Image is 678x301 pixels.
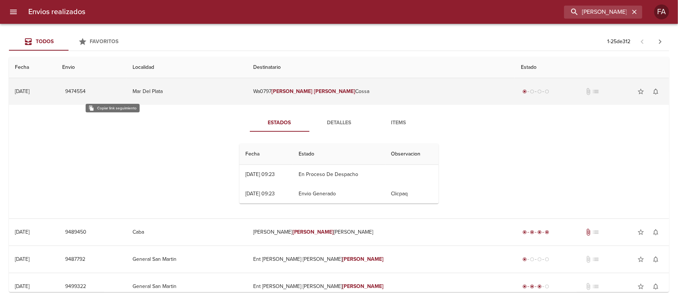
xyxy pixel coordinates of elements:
td: Wa0797 Cossa [247,78,515,105]
td: Caba [127,219,247,246]
th: Fecha [239,144,293,165]
span: radio_button_unchecked [545,89,549,94]
span: radio_button_unchecked [530,89,534,94]
div: Generado [521,256,551,263]
span: notifications_none [652,256,659,263]
div: [DATE] [15,256,29,262]
span: radio_button_unchecked [530,257,534,262]
span: No tiene documentos adjuntos [585,88,592,95]
span: No tiene pedido asociado [592,228,599,236]
th: Destinatario [247,57,515,78]
button: Agregar a favoritos [633,279,648,294]
span: No tiene documentos adjuntos [585,256,592,263]
div: Entregado [521,228,551,236]
div: Generado [521,88,551,95]
td: Ent [PERSON_NAME] [PERSON_NAME] [247,273,515,300]
span: No tiene pedido asociado [592,256,599,263]
em: [PERSON_NAME] [271,88,313,95]
div: Tabs detalle de guia [250,114,429,132]
div: Tabs Envios [9,33,128,51]
div: [DATE] 09:23 [245,190,275,197]
span: radio_button_unchecked [537,89,542,94]
em: [PERSON_NAME] [293,229,334,235]
button: Activar notificaciones [648,279,663,294]
span: 9499322 [65,282,86,291]
th: Estado [515,57,669,78]
span: radio_button_unchecked [545,257,549,262]
div: [DATE] 09:23 [245,171,275,177]
td: Envio Generado [293,184,385,204]
em: [PERSON_NAME] [342,256,383,262]
table: Tabla de seguimiento [239,144,439,204]
div: En viaje [521,283,551,290]
span: radio_button_checked [530,230,534,234]
span: star_border [637,88,644,95]
th: Localidad [127,57,247,78]
span: No tiene pedido asociado [592,88,599,95]
h6: Envios realizados [28,6,85,18]
em: [PERSON_NAME] [342,283,383,289]
span: radio_button_checked [522,89,527,94]
button: Agregar a favoritos [633,252,648,267]
td: Mar Del Plata [127,78,247,105]
span: Items [373,118,424,128]
td: [PERSON_NAME] [PERSON_NAME] [247,219,515,246]
span: 9489450 [65,228,86,237]
button: Activar notificaciones [648,84,663,99]
span: 9474554 [65,87,86,96]
button: 9474554 [62,85,89,99]
button: menu [4,3,22,21]
div: [DATE] [15,88,29,95]
span: Estados [254,118,305,128]
span: radio_button_checked [537,284,542,289]
span: notifications_none [652,88,659,95]
span: notifications_none [652,283,659,290]
em: [PERSON_NAME] [314,88,356,95]
div: [DATE] [15,283,29,289]
span: Tiene documentos adjuntos [585,228,592,236]
div: FA [654,4,669,19]
td: General San Martin [127,246,247,273]
span: radio_button_checked [530,284,534,289]
button: 9487792 [62,253,88,266]
button: 9489450 [62,225,89,239]
span: radio_button_unchecked [537,257,542,262]
span: Pagina siguiente [651,33,669,51]
span: radio_button_checked [522,257,527,262]
span: radio_button_checked [537,230,542,234]
span: Detalles [314,118,365,128]
button: Activar notificaciones [648,252,663,267]
button: Activar notificaciones [648,225,663,240]
input: buscar [564,6,630,19]
button: Agregar a favoritos [633,225,648,240]
span: No tiene pedido asociado [592,283,599,290]
th: Observacion [385,144,439,165]
th: Estado [293,144,385,165]
span: notifications_none [652,228,659,236]
span: radio_button_checked [522,230,527,234]
td: En Proceso De Despacho [293,165,385,184]
th: Envio [56,57,127,78]
span: radio_button_unchecked [545,284,549,289]
button: Agregar a favoritos [633,84,648,99]
td: Ent [PERSON_NAME] [PERSON_NAME] [247,246,515,273]
button: 9499322 [62,280,89,294]
td: General San Martin [127,273,247,300]
th: Fecha [9,57,56,78]
span: 9487792 [65,255,85,264]
span: star_border [637,256,644,263]
span: Favoritos [90,38,119,45]
span: Todos [36,38,54,45]
span: radio_button_checked [522,284,527,289]
div: [DATE] [15,229,29,235]
span: No tiene documentos adjuntos [585,283,592,290]
p: 1 - 25 de 312 [607,38,630,45]
span: radio_button_checked [545,230,549,234]
span: star_border [637,283,644,290]
span: Pagina anterior [633,38,651,45]
td: Clicpaq [385,184,439,204]
span: star_border [637,228,644,236]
